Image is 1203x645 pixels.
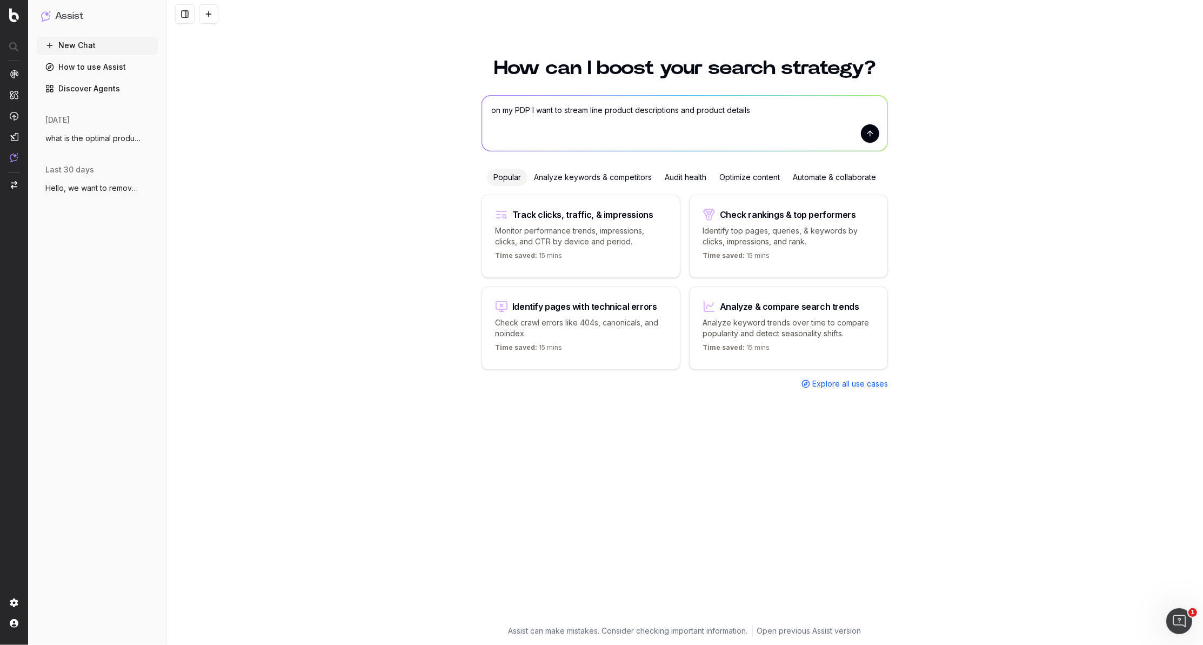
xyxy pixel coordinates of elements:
[703,317,874,339] p: Analyze keyword trends over time to compare popularity and detect seasonality shifts.
[527,169,658,186] div: Analyze keywords & competitors
[37,58,158,76] a: How to use Assist
[703,251,745,260] span: Time saved:
[37,37,158,54] button: New Chat
[10,619,18,628] img: My account
[10,70,18,78] img: Analytics
[509,626,748,636] p: Assist can make mistakes. Consider checking important information.
[1166,608,1192,634] iframe: Intercom live chat
[720,302,859,311] div: Analyze & compare search trends
[482,96,887,151] textarea: on my PDP I want to stream line product descriptions and product details
[786,169,883,186] div: Automate & collaborate
[703,251,770,264] p: 15 mins
[495,251,562,264] p: 15 mins
[37,80,158,97] a: Discover Agents
[713,169,786,186] div: Optimize content
[495,225,667,247] p: Monitor performance trends, impressions, clicks, and CTR by device and period.
[703,343,770,356] p: 15 mins
[757,626,861,636] a: Open previous Assist version
[41,11,51,21] img: Assist
[45,164,94,175] span: last 30 days
[482,58,888,78] h1: How can I boost your search strategy?
[495,343,562,356] p: 15 mins
[9,8,19,22] img: Botify logo
[495,251,537,260] span: Time saved:
[495,317,667,339] p: Check crawl errors like 404s, canonicals, and noindex.
[487,169,527,186] div: Popular
[45,133,141,144] span: what is the optimal products description
[703,343,745,351] span: Time saved:
[45,183,141,194] span: Hello, we want to remove colours from ou
[801,378,888,389] a: Explore all use cases
[812,378,888,389] span: Explore all use cases
[658,169,713,186] div: Audit health
[41,9,153,24] button: Assist
[45,115,70,125] span: [DATE]
[1188,608,1197,617] span: 1
[10,153,18,162] img: Assist
[10,90,18,99] img: Intelligence
[512,302,657,311] div: Identify pages with technical errors
[37,130,158,147] button: what is the optimal products description
[37,179,158,197] button: Hello, we want to remove colours from ou
[10,132,18,141] img: Studio
[495,343,537,351] span: Time saved:
[10,111,18,121] img: Activation
[11,181,17,189] img: Switch project
[10,599,18,607] img: Setting
[512,210,653,219] div: Track clicks, traffic, & impressions
[720,210,856,219] div: Check rankings & top performers
[703,225,874,247] p: Identify top pages, queries, & keywords by clicks, impressions, and rank.
[55,9,83,24] h1: Assist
